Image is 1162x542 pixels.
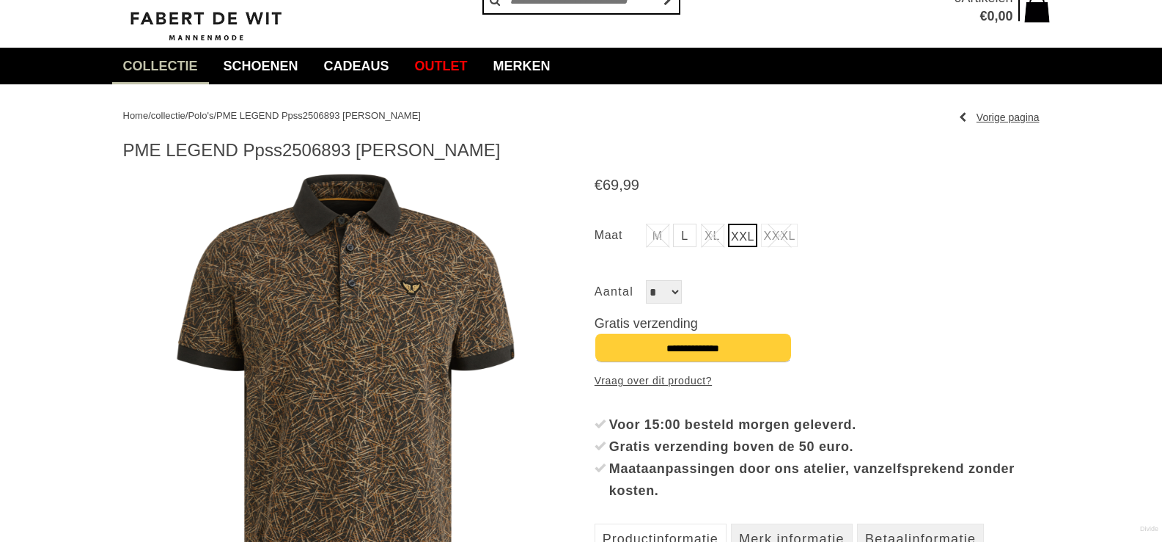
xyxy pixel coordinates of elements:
div: Gratis verzending boven de 50 euro. [609,436,1040,458]
a: Vraag over dit product? [595,370,712,392]
a: collectie [112,48,209,84]
a: XXL [728,224,757,247]
span: 0 [987,9,994,23]
ul: Maat [595,224,1040,251]
a: Merken [482,48,562,84]
a: Divide [1140,520,1158,538]
li: Maataanpassingen door ons atelier, vanzelfsprekend zonder kosten. [595,458,1040,502]
a: collectie [151,110,185,121]
label: Aantal [595,280,646,304]
a: Polo's [188,110,213,121]
span: Gratis verzending [595,316,698,331]
a: Cadeaus [313,48,400,84]
span: 00 [998,9,1012,23]
div: Voor 15:00 besteld morgen geleverd. [609,414,1040,436]
span: € [979,9,987,23]
a: Home [123,110,149,121]
a: PME LEGEND Ppss2506893 [PERSON_NAME] [216,110,421,121]
span: 69 [603,177,619,193]
span: / [185,110,188,121]
span: 99 [623,177,639,193]
a: Vorige pagina [959,106,1040,128]
span: / [213,110,216,121]
span: , [994,9,998,23]
a: L [673,224,696,247]
span: € [595,177,603,193]
a: Schoenen [213,48,309,84]
span: , [619,177,623,193]
a: Outlet [404,48,479,84]
span: / [148,110,151,121]
h1: PME LEGEND Ppss2506893 [PERSON_NAME] [123,139,1040,161]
